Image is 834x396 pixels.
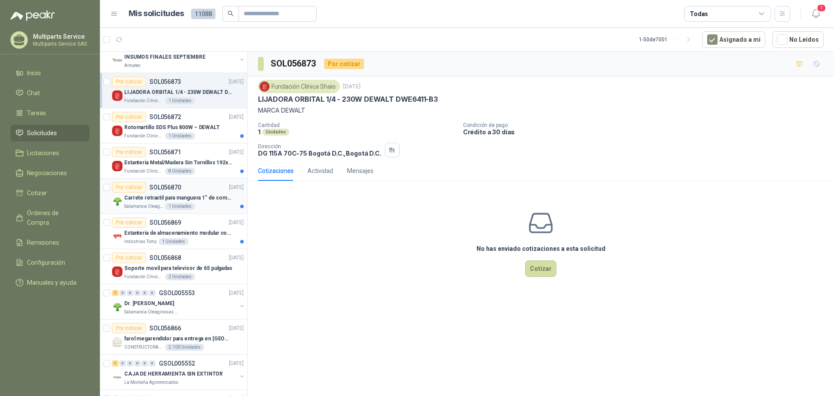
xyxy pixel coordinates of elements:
[100,319,247,355] a: Por cotizarSOL056866[DATE] Company Logofarol megarendidor para entrega en [GEOGRAPHIC_DATA]CONSTR...
[33,41,87,47] p: Multiparts Service SAS
[124,133,163,140] p: Fundación Clínica Shaio
[10,65,89,81] a: Inicio
[525,260,556,277] button: Cotizar
[191,9,215,19] span: 11088
[229,324,244,333] p: [DATE]
[702,31,765,48] button: Asignado a mi
[149,184,181,190] p: SOL056870
[100,73,247,108] a: Por cotizarSOL056873[DATE] Company LogoLIJADORA ORBITAL 1/4 - 230W DEWALT DWE6411-B3Fundación Clí...
[100,214,247,249] a: Por cotizarSOL056869[DATE] Company LogoEstantería de almacenamiento modular con organizadores abi...
[112,302,122,312] img: Company Logo
[165,133,195,140] div: 1 Unidades
[124,159,232,167] p: Estantería Metal/Madera Sin Tornillos 192x100x50 cm 5 Niveles Gris
[124,123,220,132] p: Rotomartillo SDS Plus 800W – DEWALT
[100,179,247,214] a: Por cotizarSOL056870[DATE] Company LogoCarrete retractil para manguera 1" de combustibleSalamanca...
[124,194,232,202] p: Carrete retractil para manguera 1" de combustible
[142,360,148,366] div: 0
[149,149,181,155] p: SOL056871
[229,148,244,156] p: [DATE]
[149,79,181,85] p: SOL056873
[27,238,59,247] span: Remisiones
[124,264,232,273] p: Soporte movil para televisor de 65 pulgadas
[772,31,824,48] button: No Leídos
[149,255,181,261] p: SOL056868
[124,97,163,104] p: Fundación Clínica Shaio
[27,258,65,267] span: Configuración
[112,231,122,242] img: Company Logo
[112,337,122,347] img: Company Logo
[124,88,232,97] p: LIJADORA ORBITAL 1/4 - 230W DEWALT DWE6411-B3
[112,372,122,383] img: Company Logo
[258,143,381,150] p: Dirección
[343,83,361,91] p: [DATE]
[112,266,122,277] img: Company Logo
[159,238,189,245] div: 1 Unidades
[134,360,141,366] div: 0
[124,379,179,386] p: La Montaña Agromercados
[112,288,245,316] a: 1 0 0 0 0 0 GSOL005553[DATE] Company LogoDr. [PERSON_NAME]Salamanca Oleaginosas SAS
[258,128,261,136] p: 1
[27,88,40,98] span: Chat
[27,208,81,227] span: Órdenes de Compra
[229,254,244,262] p: [DATE]
[119,360,126,366] div: 0
[149,114,181,120] p: SOL056872
[10,125,89,141] a: Solicitudes
[308,166,333,176] div: Actividad
[10,105,89,121] a: Tareas
[124,62,141,69] p: Almatec
[165,168,195,175] div: 8 Unidades
[112,126,122,136] img: Company Logo
[229,183,244,192] p: [DATE]
[262,129,289,136] div: Unidades
[112,360,119,366] div: 1
[127,360,133,366] div: 0
[33,33,87,40] p: Multiparts Service
[10,85,89,101] a: Chat
[10,165,89,181] a: Negociaciones
[112,358,245,386] a: 1 0 0 0 0 0 GSOL005552[DATE] Company LogoCAJA DE HERRAMIENTA SIN EXTINTORLa Montaña Agromercados
[124,335,232,343] p: farol megarendidor para entrega en [GEOGRAPHIC_DATA]
[112,253,146,263] div: Por cotizar
[112,196,122,206] img: Company Logo
[10,254,89,271] a: Configuración
[817,4,826,12] span: 1
[27,278,76,287] span: Manuales y ayuda
[477,244,606,253] h3: No has enviado cotizaciones a esta solicitud
[258,150,381,157] p: DG 115A 70C-75 Bogotá D.C. , Bogotá D.C.
[690,9,708,19] div: Todas
[124,370,223,378] p: CAJA DE HERRAMIENTA SIN EXTINTOR
[258,106,824,115] p: MARCA DEWALT
[124,273,163,280] p: Fundación Clínica Shaio
[100,143,247,179] a: Por cotizarSOL056871[DATE] Company LogoEstantería Metal/Madera Sin Tornillos 192x100x50 cm 5 Nive...
[165,203,195,210] div: 1 Unidades
[100,249,247,284] a: Por cotizarSOL056868[DATE] Company LogoSoporte movil para televisor de 65 pulgadasFundación Clíni...
[124,168,163,175] p: Fundación Clínica Shaio
[112,112,146,122] div: Por cotizar
[27,188,47,198] span: Cotizar
[229,78,244,86] p: [DATE]
[134,290,141,296] div: 0
[112,161,122,171] img: Company Logo
[124,299,174,308] p: Dr. [PERSON_NAME]
[159,290,195,296] p: GSOL005553
[463,122,831,128] p: Condición de pago
[229,219,244,227] p: [DATE]
[112,182,146,193] div: Por cotizar
[112,77,146,87] div: Por cotizar
[124,53,205,61] p: INSUMOS FINALES SEPTIEMBRE
[27,168,67,178] span: Negociaciones
[27,108,46,118] span: Tareas
[112,41,245,69] a: 11 0 0 0 0 0 GSOL005554[DATE] Company LogoINSUMOS FINALES SEPTIEMBREAlmatec
[112,323,146,333] div: Por cotizar
[149,220,181,226] p: SOL056869
[260,82,269,91] img: Company Logo
[10,274,89,291] a: Manuales y ayuda
[149,360,156,366] div: 0
[229,289,244,297] p: [DATE]
[639,33,695,47] div: 1 - 50 de 7001
[159,360,195,366] p: GSOL005552
[127,290,133,296] div: 0
[258,80,340,93] div: Fundación Clínica Shaio
[124,203,163,210] p: Salamanca Oleaginosas SAS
